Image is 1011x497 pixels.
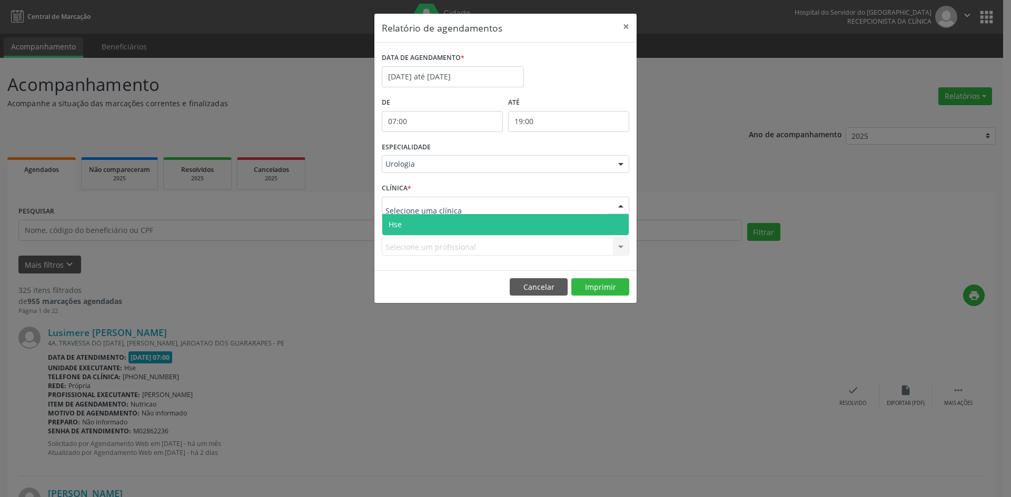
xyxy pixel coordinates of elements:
label: CLÍNICA [382,180,411,197]
button: Close [616,14,637,39]
label: ATÉ [508,95,629,111]
label: DATA DE AGENDAMENTO [382,50,464,66]
input: Selecione o horário final [508,111,629,132]
span: Urologia [385,159,608,169]
label: ESPECIALIDADE [382,139,431,156]
input: Selecione uma data ou intervalo [382,66,524,87]
button: Imprimir [571,278,629,296]
button: Cancelar [510,278,568,296]
input: Selecione o horário inicial [382,111,503,132]
span: Hse [389,219,402,229]
input: Selecione uma clínica [385,200,608,221]
label: De [382,95,503,111]
h5: Relatório de agendamentos [382,21,502,35]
